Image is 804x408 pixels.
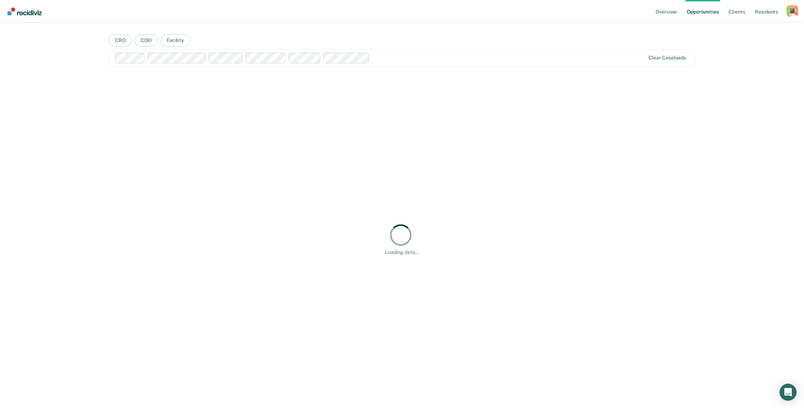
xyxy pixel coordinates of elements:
[385,249,419,255] div: Loading data...
[780,384,797,401] div: Open Intercom Messenger
[135,34,158,47] button: COIII
[649,55,686,61] div: Clear caseloads
[161,34,190,47] button: Facility
[7,7,42,15] img: Recidiviz
[109,34,132,47] button: CRO
[787,5,798,17] button: Profile dropdown button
